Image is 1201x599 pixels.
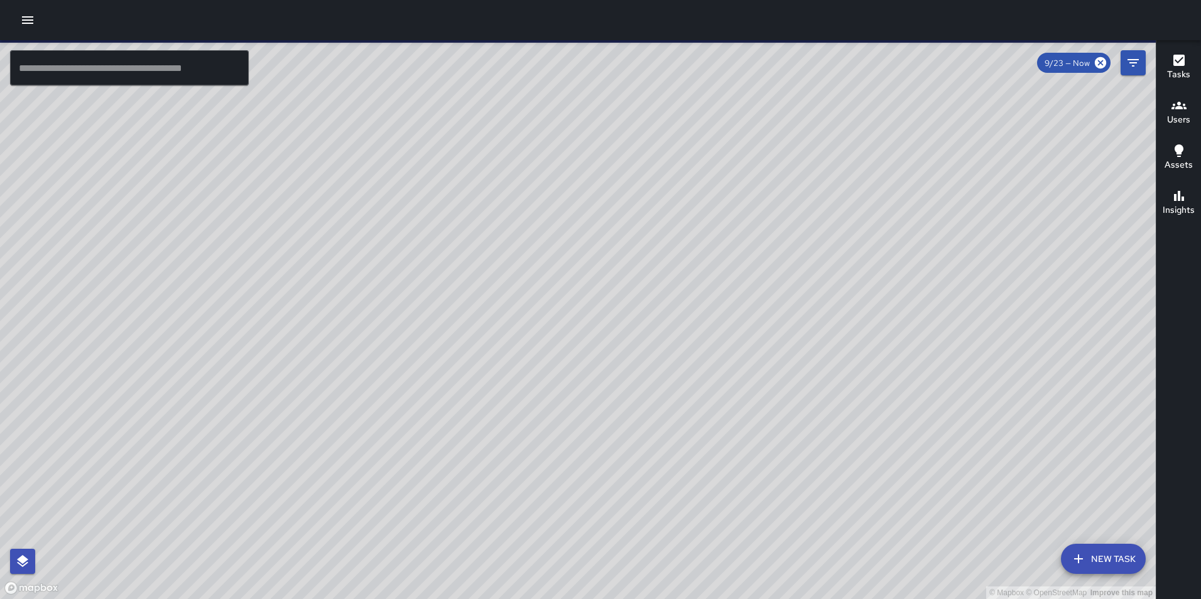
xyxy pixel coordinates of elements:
div: 9/23 — Now [1037,53,1111,73]
h6: Assets [1165,158,1193,172]
button: New Task [1061,544,1146,574]
button: Insights [1156,181,1201,226]
h6: Users [1167,113,1190,127]
button: Assets [1156,136,1201,181]
h6: Insights [1163,203,1195,217]
button: Users [1156,90,1201,136]
span: 9/23 — Now [1037,58,1097,68]
h6: Tasks [1167,68,1190,82]
button: Filters [1121,50,1146,75]
button: Tasks [1156,45,1201,90]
